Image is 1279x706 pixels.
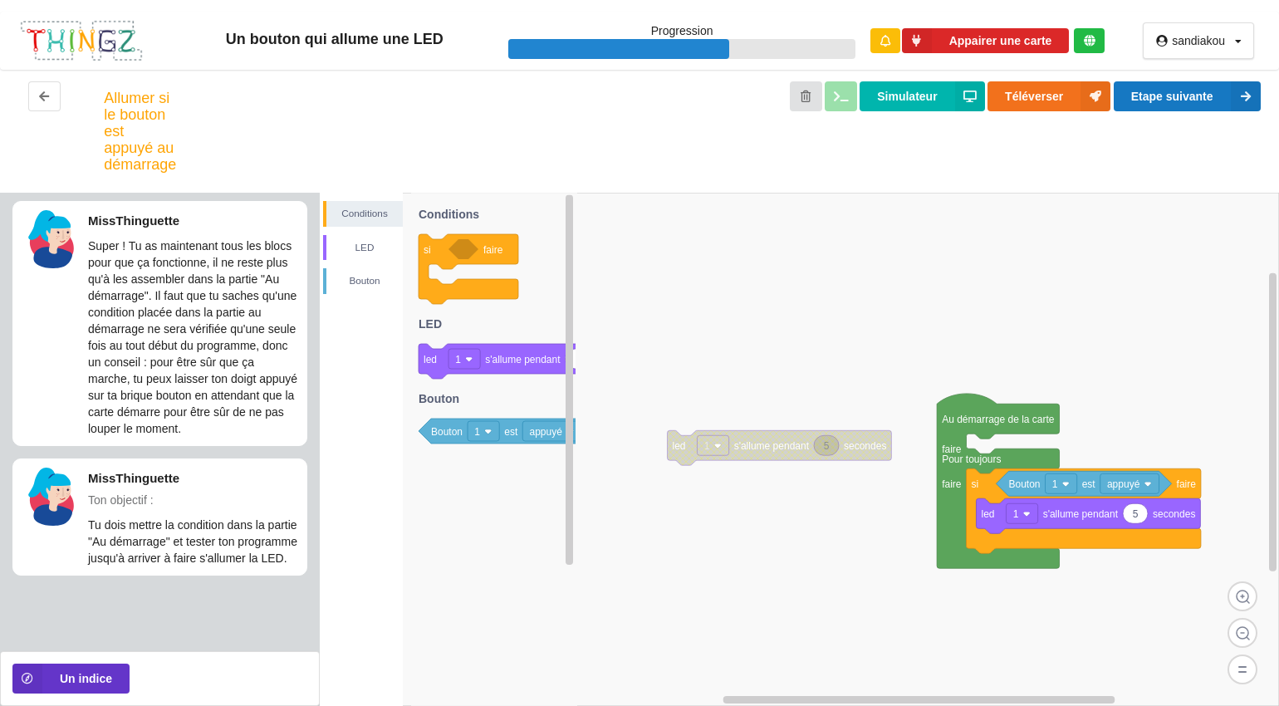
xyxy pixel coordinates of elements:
p: Ton objectif : [88,492,298,508]
div: Un bouton qui allume une LED [161,30,508,49]
text: Bouton [431,426,463,438]
p: Tu dois mettre la condition dans la partie "Au démarrage" et tester ton programme jusqu'à arriver... [88,517,298,566]
text: s'allume pendant [734,440,810,452]
text: led [672,440,685,452]
text: 5 [1133,508,1139,520]
text: secondes [844,440,886,452]
button: Annuler les modifications et revenir au début de l'étape [790,81,822,111]
div: sandiakou [1172,35,1225,47]
text: faire [942,478,962,490]
text: 1 [1052,478,1058,490]
button: Un indice [12,664,130,694]
div: Tu es connecté au serveur de création de Thingz [1074,28,1105,53]
text: Bouton [419,392,459,405]
text: appuyé [1107,478,1140,490]
text: faire [942,444,962,455]
p: MissThinguette [88,212,298,229]
button: Appairer une carte [902,28,1070,54]
text: 1 [704,440,710,452]
img: thingz_logo.png [19,19,144,63]
p: Super ! Tu as maintenant tous les blocs pour que ça fonctionne, il ne reste plus qu'à les assembl... [88,238,298,437]
text: 5 [824,440,830,452]
text: si [971,478,978,490]
p: MissThinguette [88,469,298,487]
text: LED [419,317,442,331]
text: 1 [474,426,480,438]
p: Progression [508,22,855,39]
text: secondes [1153,508,1195,520]
div: Conditions [326,205,403,222]
text: led [981,508,994,520]
button: Etape suivante [1114,81,1261,111]
text: s'allume pendant [1043,508,1119,520]
text: faire [1177,478,1197,490]
text: si [424,244,431,256]
text: s'allume pendant [485,354,561,365]
text: Pour toujours [942,454,1001,465]
text: appuyé [529,426,562,438]
div: Allumer si le bouton est appuyé au démarrage [104,90,176,173]
text: est [1082,478,1096,490]
text: faire [483,244,503,256]
text: Au démarrage de la carte [942,414,1055,425]
text: led [424,354,437,365]
button: Téléverser [987,81,1110,111]
text: est [504,426,518,438]
button: Simulateur [860,81,984,111]
text: 1 [455,354,461,365]
div: LED [326,239,403,256]
text: Bouton [1008,478,1040,490]
div: Bouton [326,272,403,289]
text: 1 [1013,508,1019,520]
text: Conditions [419,208,479,221]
